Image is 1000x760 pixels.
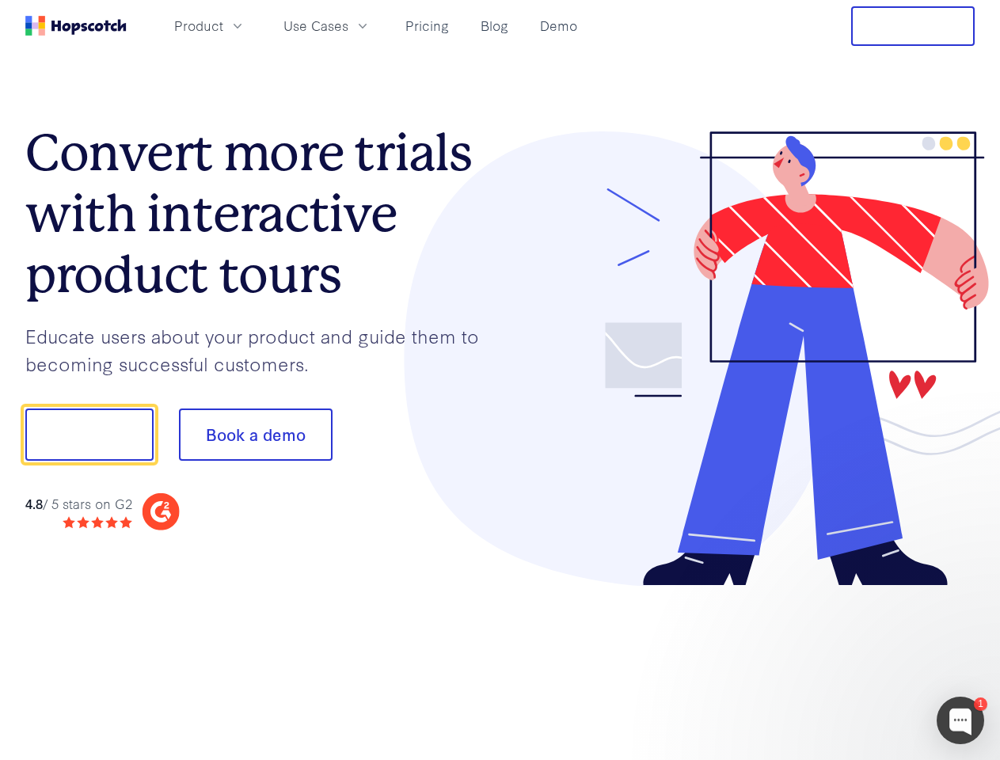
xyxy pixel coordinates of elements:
a: Blog [474,13,515,39]
button: Free Trial [851,6,975,46]
span: Product [174,16,223,36]
p: Educate users about your product and guide them to becoming successful customers. [25,322,500,377]
button: Product [165,13,255,39]
div: 1 [974,697,987,711]
a: Home [25,16,127,36]
span: Use Cases [283,16,348,36]
a: Demo [534,13,584,39]
div: / 5 stars on G2 [25,494,132,514]
button: Book a demo [179,408,333,461]
h1: Convert more trials with interactive product tours [25,123,500,305]
button: Use Cases [274,13,380,39]
a: Pricing [399,13,455,39]
strong: 4.8 [25,494,43,512]
button: Show me! [25,408,154,461]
